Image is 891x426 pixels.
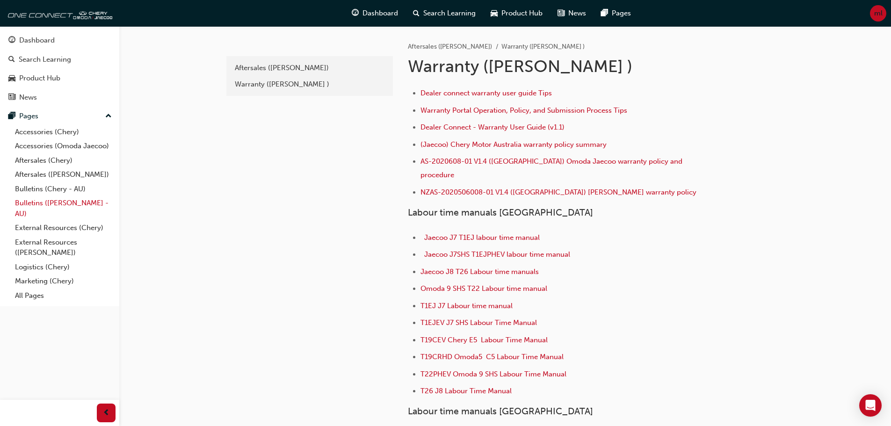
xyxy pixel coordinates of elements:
[352,7,359,19] span: guage-icon
[11,167,116,182] a: Aftersales ([PERSON_NAME])
[11,153,116,168] a: Aftersales (Chery)
[420,302,513,310] a: T1EJ J7 Labour time manual
[19,92,37,103] div: News
[230,60,389,76] a: Aftersales ([PERSON_NAME])
[11,196,116,221] a: Bulletins ([PERSON_NAME] - AU)
[420,89,552,97] a: Dealer connect warranty user guide Tips
[413,7,420,19] span: search-icon
[408,43,492,51] a: Aftersales ([PERSON_NAME])
[424,233,540,242] a: Jaecoo J7 T1EJ labour time manual
[4,51,116,68] a: Search Learning
[550,4,594,23] a: news-iconNews
[420,123,565,131] a: Dealer Connect - Warranty User Guide (v1.1)
[8,112,15,121] span: pages-icon
[420,106,627,115] a: Warranty Portal Operation, Policy, and Submission Process Tips
[408,56,715,77] h1: Warranty ([PERSON_NAME] )
[501,8,543,19] span: Product Hub
[4,30,116,108] button: DashboardSearch LearningProduct HubNews
[612,8,631,19] span: Pages
[424,250,570,259] a: Jaecoo J7SHS T1EJPHEV labour time manual
[8,36,15,45] span: guage-icon
[11,221,116,235] a: External Resources (Chery)
[558,7,565,19] span: news-icon
[103,407,110,419] span: prev-icon
[423,8,476,19] span: Search Learning
[8,74,15,83] span: car-icon
[4,108,116,125] button: Pages
[420,188,696,196] a: NZAS-2020506008-01 V1.4 ([GEOGRAPHIC_DATA]) [PERSON_NAME] warranty policy
[568,8,586,19] span: News
[5,4,112,22] img: oneconnect
[601,7,608,19] span: pages-icon
[105,110,112,123] span: up-icon
[4,70,116,87] a: Product Hub
[501,42,585,52] li: Warranty ([PERSON_NAME] )
[483,4,550,23] a: car-iconProduct Hub
[594,4,638,23] a: pages-iconPages
[420,157,684,179] a: AS-2020608-01 V1.4 ([GEOGRAPHIC_DATA]) Omoda Jaecoo warranty policy and procedure
[8,94,15,102] span: news-icon
[408,207,593,218] span: Labour time manuals [GEOGRAPHIC_DATA]
[491,7,498,19] span: car-icon
[11,235,116,260] a: External Resources ([PERSON_NAME])
[11,260,116,274] a: Logistics (Chery)
[19,111,38,122] div: Pages
[420,318,537,327] a: T1EJEV J7 SHS Labour Time Manual
[11,182,116,196] a: Bulletins (Chery - AU)
[420,284,547,293] a: Omoda 9 SHS T22 Labour time manual
[11,274,116,289] a: Marketing (Chery)
[420,370,566,378] a: T22PHEV Omoda 9 SHS Labour Time Manual
[870,5,886,22] button: ml
[4,89,116,106] a: News
[874,8,883,19] span: ml
[420,353,564,361] a: T19CRHD Omoda5 C5 Labour Time Manual
[408,406,593,417] span: Labour time manuals [GEOGRAPHIC_DATA]
[420,387,512,395] a: T26 J8 Labour Time Manual
[235,63,384,73] div: Aftersales ([PERSON_NAME])
[8,56,15,64] span: search-icon
[235,79,384,90] div: Warranty ([PERSON_NAME] )
[420,267,539,276] a: Jaecoo J8 T26 Labour time manuals
[4,32,116,49] a: Dashboard
[11,125,116,139] a: Accessories (Chery)
[420,336,548,344] a: T19CEV Chery E5 Labour Time Manual
[19,54,71,65] div: Search Learning
[19,35,55,46] div: Dashboard
[344,4,406,23] a: guage-iconDashboard
[11,289,116,303] a: All Pages
[19,73,60,84] div: Product Hub
[230,76,389,93] a: Warranty ([PERSON_NAME] )
[420,140,607,149] a: (Jaecoo) Chery Motor Australia warranty policy summary
[406,4,483,23] a: search-iconSearch Learning
[362,8,398,19] span: Dashboard
[859,394,882,417] div: Open Intercom Messenger
[11,139,116,153] a: Accessories (Omoda Jaecoo)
